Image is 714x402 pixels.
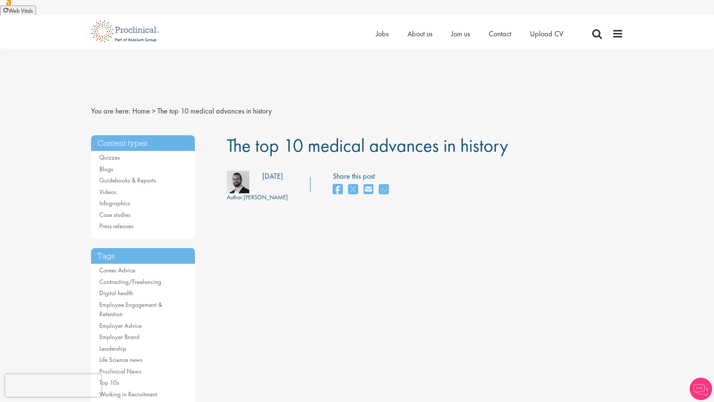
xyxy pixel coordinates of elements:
[152,106,156,116] span: >
[99,211,130,219] a: Case studies
[690,378,712,400] img: Chatbot
[99,289,133,297] a: Digital health
[227,133,508,157] span: The top 10 medical advances in history
[99,390,157,398] a: Working in Recruitment
[8,7,33,15] span: Web Vitals
[99,165,113,173] a: Blogs
[407,29,433,39] a: About us
[99,266,135,274] a: Career Advice
[227,193,288,202] div: [PERSON_NAME]
[157,106,272,116] span: The top 10 medical advances in history
[99,176,156,184] a: Guidebooks & Reports
[91,135,195,151] h3: Content types
[379,182,389,198] a: share on whats app
[262,171,283,182] div: [DATE]
[91,106,130,116] span: You are here:
[348,182,358,198] a: share on twitter
[99,356,142,364] a: Life Science news
[99,321,142,330] a: Employer Advice
[99,300,162,318] a: Employee Engagement & Retention
[227,222,527,402] iframe: Top 10 medical advancements in history
[99,367,141,375] a: Proclinical News
[5,374,101,397] iframe: reCAPTCHA
[132,106,150,116] a: breadcrumb link
[99,344,126,353] a: Leadership
[99,153,120,161] a: Quizzes
[227,171,249,193] img: 76d2c18e-6ce3-4617-eefd-08d5a473185b
[489,29,511,39] a: Contact
[227,193,244,201] span: Author:
[364,182,373,198] a: share on email
[333,182,343,198] a: share on facebook
[99,378,119,387] a: Top 10s
[333,171,392,182] label: Share this post
[530,29,563,39] a: Upload CV
[91,248,195,264] h3: Tags
[376,29,389,39] a: Jobs
[451,29,470,39] a: Join us
[99,188,116,196] a: Videos
[99,278,161,286] a: Contracting/Freelancing
[99,199,130,207] a: Infographics
[99,222,133,230] a: Press releases
[85,15,165,48] img: logo
[99,333,139,341] a: Employer Brand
